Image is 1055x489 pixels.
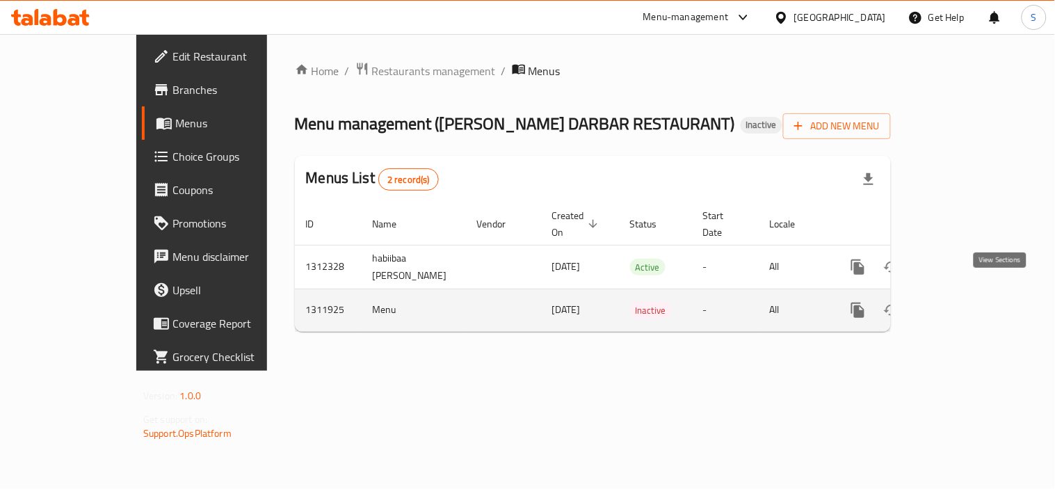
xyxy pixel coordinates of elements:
a: Home [295,63,339,79]
span: Coverage Report [172,315,301,332]
span: Choice Groups [172,148,301,165]
button: more [841,250,875,284]
a: Menus [142,106,312,140]
a: Upsell [142,273,312,307]
nav: breadcrumb [295,62,891,80]
span: Menu disclaimer [172,248,301,265]
a: Support.OpsPlatform [143,424,232,442]
li: / [345,63,350,79]
span: Menus [175,115,301,131]
div: [GEOGRAPHIC_DATA] [794,10,886,25]
span: Created On [552,207,602,241]
a: Grocery Checklist [142,340,312,374]
span: Branches [172,81,301,98]
span: Grocery Checklist [172,348,301,365]
span: Start Date [703,207,742,241]
span: Locale [770,216,814,232]
td: 1312328 [295,245,362,289]
span: Name [373,216,415,232]
div: Total records count [378,168,439,191]
button: Change Status [875,250,908,284]
span: Status [630,216,675,232]
span: Version: [143,387,177,405]
h2: Menus List [306,168,439,191]
a: Coupons [142,173,312,207]
span: Upsell [172,282,301,298]
span: Menus [529,63,561,79]
button: more [841,294,875,327]
a: Choice Groups [142,140,312,173]
td: 1311925 [295,289,362,331]
a: Coverage Report [142,307,312,340]
a: Promotions [142,207,312,240]
span: S [1031,10,1037,25]
div: Inactive [630,302,672,319]
table: enhanced table [295,203,986,332]
span: 1.0.0 [179,387,201,405]
td: habiibaa [PERSON_NAME] [362,245,466,289]
button: Change Status [875,294,908,327]
span: ID [306,216,332,232]
span: [DATE] [552,257,581,275]
th: Actions [830,203,986,246]
div: Menu-management [643,9,729,26]
div: Inactive [741,117,782,134]
span: Menu management ( [PERSON_NAME] DARBAR RESTAURANT ) [295,108,735,139]
div: Export file [852,163,885,196]
a: Restaurants management [355,62,496,80]
a: Branches [142,73,312,106]
span: Get support on: [143,410,207,428]
span: Inactive [741,119,782,131]
button: Add New Menu [783,113,891,139]
a: Menu disclaimer [142,240,312,273]
span: Coupons [172,182,301,198]
td: - [692,245,759,289]
span: 2 record(s) [379,173,438,186]
span: Edit Restaurant [172,48,301,65]
span: Add New Menu [794,118,880,135]
td: - [692,289,759,331]
span: Active [630,259,666,275]
span: Restaurants management [372,63,496,79]
a: Edit Restaurant [142,40,312,73]
span: Inactive [630,303,672,319]
span: [DATE] [552,300,581,319]
td: All [759,245,830,289]
td: Menu [362,289,466,331]
span: Promotions [172,215,301,232]
li: / [501,63,506,79]
span: Vendor [477,216,524,232]
td: All [759,289,830,331]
